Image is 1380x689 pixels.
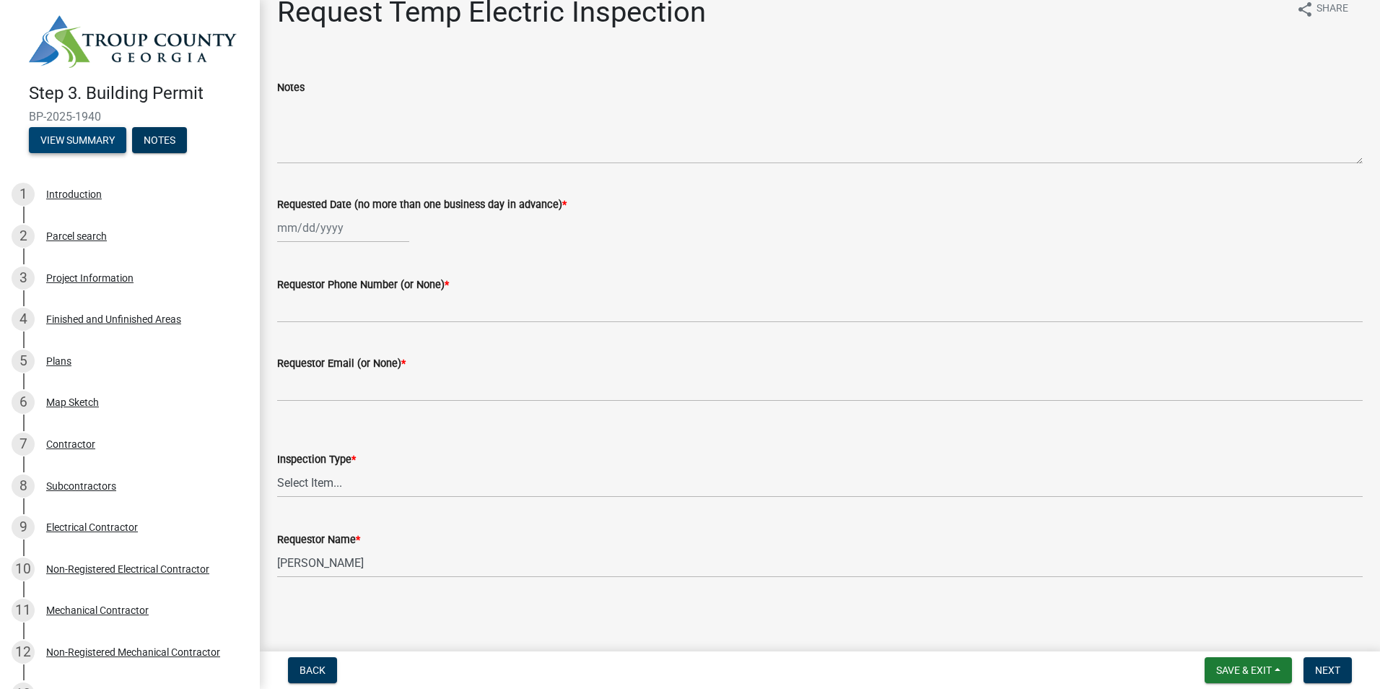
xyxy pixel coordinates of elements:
i: share [1296,1,1314,18]
div: Electrical Contractor [46,522,138,532]
button: Save & Exit [1205,657,1292,683]
div: Contractor [46,439,95,449]
div: 8 [12,474,35,498]
button: Back [288,657,337,683]
div: Mechanical Contractor [46,605,149,615]
wm-modal-confirm: Summary [29,135,126,147]
label: Requestor Name [277,535,360,545]
div: 7 [12,433,35,456]
div: Non-Registered Mechanical Contractor [46,647,220,657]
div: 4 [12,308,35,331]
div: 6 [12,391,35,414]
span: Share [1316,1,1348,18]
div: 5 [12,350,35,373]
button: Next [1303,657,1352,683]
div: 12 [12,641,35,664]
div: Parcel search [46,231,107,241]
span: Save & Exit [1216,664,1272,676]
div: Map Sketch [46,397,99,407]
div: Non-Registered Electrical Contractor [46,564,209,574]
div: 10 [12,558,35,581]
button: View Summary [29,127,126,153]
span: BP-2025-1940 [29,110,231,123]
div: 1 [12,183,35,206]
label: Requestor Email (or None) [277,359,406,369]
label: Requestor Phone Number (or None) [277,280,449,290]
h4: Step 3. Building Permit [29,83,248,104]
button: Notes [132,127,187,153]
label: Inspection Type [277,455,356,465]
div: Finished and Unfinished Areas [46,314,181,324]
div: Introduction [46,189,102,199]
div: Project Information [46,273,134,283]
div: 9 [12,516,35,539]
label: Notes [277,83,305,93]
input: mm/dd/yyyy [277,213,409,243]
span: Next [1315,664,1340,676]
label: Requested Date (no more than one business day in advance) [277,200,567,210]
div: 3 [12,266,35,290]
div: 2 [12,225,35,248]
div: Subcontractors [46,481,116,491]
div: 11 [12,599,35,622]
div: Plans [46,356,71,366]
wm-modal-confirm: Notes [132,135,187,147]
span: Back [300,664,326,676]
img: Troup County, Georgia [29,15,237,68]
